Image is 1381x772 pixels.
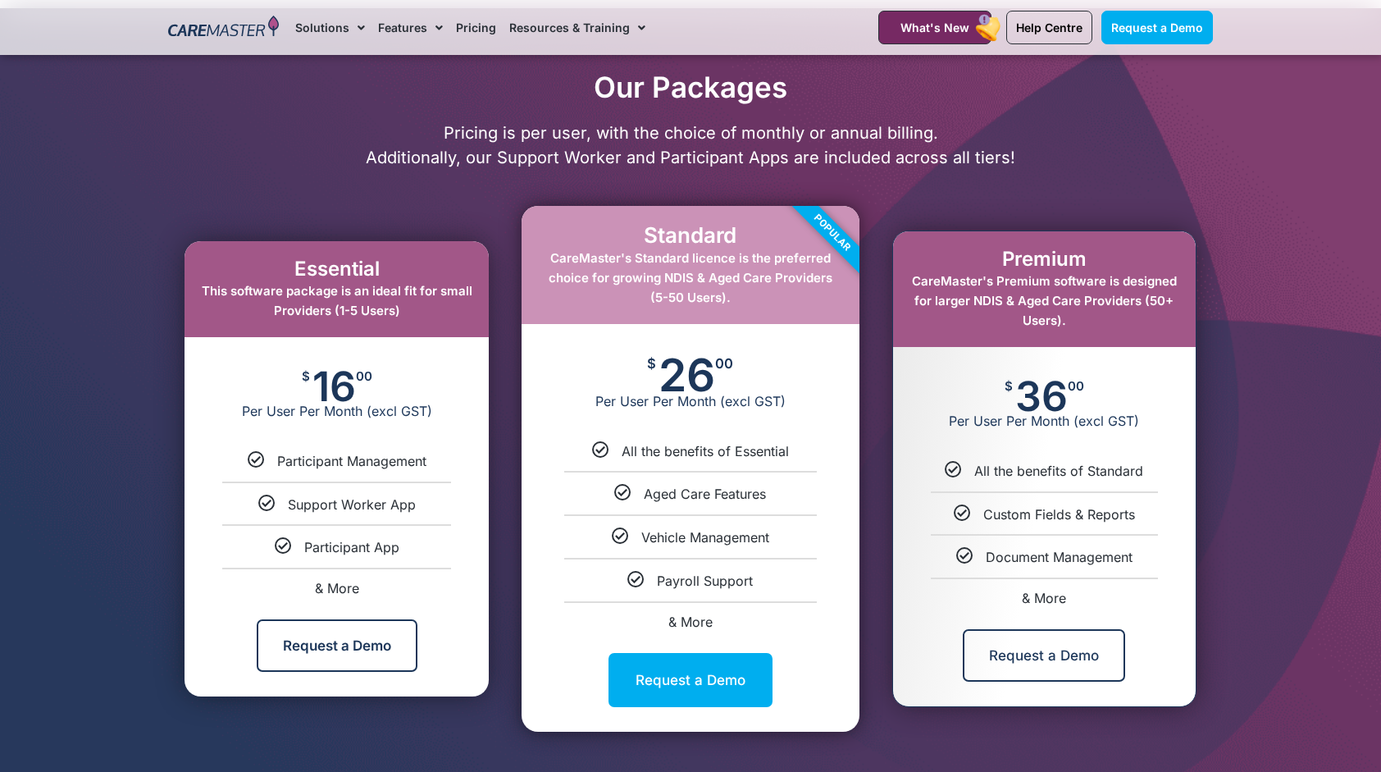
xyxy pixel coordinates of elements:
span: & More [668,614,713,630]
img: CareMaster Logo [168,16,279,40]
a: Request a Demo [257,619,417,672]
span: Per User Per Month (excl GST) [185,403,489,419]
a: Help Centre [1006,11,1092,44]
span: & More [1022,590,1066,606]
span: 00 [715,357,733,371]
a: What's New [878,11,991,44]
span: This software package is an ideal fit for small Providers (1-5 Users) [202,283,472,318]
p: Pricing is per user, with the choice of monthly or annual billing. Additionally, our Support Work... [160,121,1221,170]
span: Support Worker App [288,496,416,513]
span: 36 [1015,380,1068,413]
h2: Our Packages [160,70,1221,104]
span: Aged Care Features [644,486,766,502]
span: 16 [312,370,356,403]
span: Vehicle Management [641,529,769,546]
a: Request a Demo [963,629,1125,682]
span: Per User Per Month (excl GST) [893,413,1196,429]
span: $ [1005,380,1013,392]
span: Document Management [986,549,1133,565]
span: Payroll Support [657,573,753,589]
span: Participant Management [277,453,426,469]
span: What's New [900,21,969,34]
span: Participant App [304,539,399,555]
span: Per User Per Month (excl GST) [522,393,859,409]
span: Custom Fields & Reports [983,506,1135,523]
a: Request a Demo [1101,11,1213,44]
span: $ [647,357,656,371]
span: CareMaster's Premium software is designed for larger NDIS & Aged Care Providers (50+ Users). [912,273,1177,328]
span: All the benefits of Essential [622,443,789,459]
h2: Standard [538,222,842,248]
span: 00 [1068,380,1084,392]
div: Popular [738,139,925,327]
span: & More [315,580,359,596]
span: $ [302,370,310,382]
span: 00 [356,370,372,382]
h2: Premium [909,248,1179,272]
h2: Essential [201,258,472,281]
span: Request a Demo [1111,21,1203,34]
a: Request a Demo [608,653,773,707]
span: All the benefits of Standard [974,463,1143,479]
span: 26 [659,357,715,393]
span: Help Centre [1016,21,1082,34]
span: CareMaster's Standard licence is the preferred choice for growing NDIS & Aged Care Providers (5-5... [549,250,832,305]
